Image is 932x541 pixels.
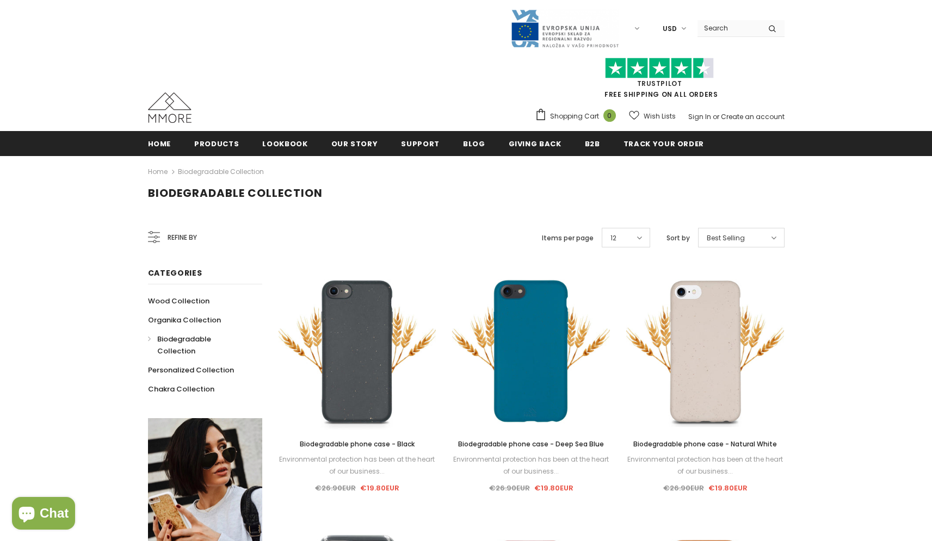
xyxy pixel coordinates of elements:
span: Shopping Cart [550,111,599,122]
a: Our Story [331,131,378,156]
span: support [401,139,440,149]
span: Organika Collection [148,315,221,325]
a: Lookbook [262,131,307,156]
a: Trustpilot [637,79,682,88]
span: Biodegradable Collection [148,185,323,201]
span: Biodegradable Collection [157,334,211,356]
span: Products [194,139,239,149]
inbox-online-store-chat: Shopify online store chat [9,497,78,532]
a: support [401,131,440,156]
a: Track your order [624,131,704,156]
a: B2B [585,131,600,156]
img: Trust Pilot Stars [605,58,714,79]
label: Sort by [666,233,690,244]
span: Giving back [509,139,561,149]
span: Our Story [331,139,378,149]
input: Search Site [698,20,760,36]
a: Blog [463,131,485,156]
a: Biodegradable phone case - Natural White [626,438,784,450]
span: FREE SHIPPING ON ALL ORDERS [535,63,785,99]
span: USD [663,23,677,34]
span: €26.90EUR [489,483,530,493]
span: Best Selling [707,233,745,244]
a: Biodegradable phone case - Black [279,438,436,450]
span: 0 [603,109,616,122]
span: Refine by [168,232,197,244]
a: Sign In [688,112,711,121]
a: Shopping Cart 0 [535,108,621,125]
span: Biodegradable phone case - Black [300,439,415,449]
span: B2B [585,139,600,149]
span: Blog [463,139,485,149]
img: Javni Razpis [510,9,619,48]
a: Organika Collection [148,310,221,329]
span: €19.80EUR [534,483,573,493]
a: Wish Lists [629,107,676,126]
span: Biodegradable phone case - Deep Sea Blue [458,439,604,449]
a: Biodegradable Collection [178,167,264,176]
span: Categories [148,268,202,278]
span: Biodegradable phone case - Natural White [633,439,777,449]
span: €26.90EUR [663,483,704,493]
div: Environmental protection has been at the heart of our business... [279,453,436,477]
a: Biodegradable phone case - Deep Sea Blue [452,438,610,450]
a: Create an account [721,112,785,121]
span: Wish Lists [644,111,676,122]
a: Home [148,165,168,178]
a: Home [148,131,171,156]
a: Biodegradable Collection [148,329,250,360]
a: Personalized Collection [148,360,234,380]
span: 12 [610,233,616,244]
span: €19.80EUR [708,483,748,493]
a: Products [194,131,239,156]
span: Wood Collection [148,296,209,306]
span: €19.80EUR [360,483,399,493]
span: Track your order [624,139,704,149]
span: Lookbook [262,139,307,149]
div: Environmental protection has been at the heart of our business... [626,453,784,477]
span: or [713,112,719,121]
label: Items per page [542,233,594,244]
a: Giving back [509,131,561,156]
a: Chakra Collection [148,380,214,399]
span: Personalized Collection [148,365,234,375]
a: Javni Razpis [510,23,619,33]
span: Chakra Collection [148,384,214,394]
span: Home [148,139,171,149]
img: MMORE Cases [148,92,192,123]
a: Wood Collection [148,291,209,310]
div: Environmental protection has been at the heart of our business... [452,453,610,477]
span: €26.90EUR [315,483,356,493]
